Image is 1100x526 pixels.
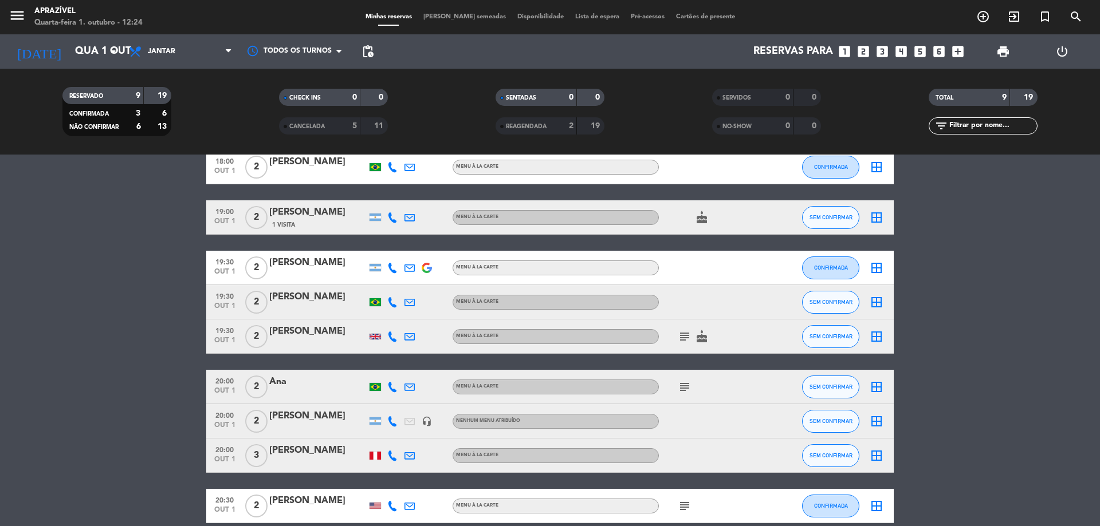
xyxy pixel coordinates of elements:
span: SEM CONFIRMAR [810,452,852,458]
span: 20:00 [210,374,239,387]
i: cake [695,211,709,224]
span: SEM CONFIRMAR [810,299,852,305]
button: CONFIRMADA [802,495,859,517]
button: SEM CONFIRMAR [802,206,859,229]
span: CONFIRMADA [814,264,848,271]
span: REAGENDADA [506,124,547,129]
span: Menu À La Carte [456,334,498,338]
i: add_circle_outline [976,10,990,23]
span: 2 [245,206,268,229]
span: 19:30 [210,255,239,268]
i: border_all [870,449,883,462]
button: SEM CONFIRMAR [802,410,859,433]
span: 1 Visita [272,220,295,230]
strong: 9 [136,92,140,100]
span: 3 [245,444,268,467]
span: Menu À La Carte [456,299,498,304]
i: border_all [870,160,883,174]
i: border_all [870,211,883,224]
span: SEM CONFIRMAR [810,214,852,220]
span: 19:30 [210,289,239,302]
span: SEM CONFIRMAR [810,333,852,339]
span: Menu À La Carte [456,384,498,389]
span: CHECK INS [289,95,321,101]
i: looks_5 [913,44,928,59]
span: 2 [245,375,268,398]
span: Pré-acessos [625,14,670,20]
div: [PERSON_NAME] [269,255,367,270]
span: SEM CONFIRMAR [810,383,852,390]
i: border_all [870,380,883,394]
strong: 5 [352,122,357,130]
button: CONFIRMADA [802,156,859,179]
span: Menu À La Carte [456,503,498,508]
span: 20:00 [210,442,239,456]
span: 2 [245,410,268,433]
strong: 6 [162,109,169,117]
span: 18:00 [210,154,239,167]
div: [PERSON_NAME] [269,493,367,508]
span: CONFIRMADA [69,111,109,117]
span: Cartões de presente [670,14,741,20]
span: Jantar [148,48,175,56]
i: looks_one [837,44,852,59]
i: add_box [950,44,965,59]
span: out 1 [210,167,239,180]
strong: 19 [591,122,602,130]
div: [PERSON_NAME] [269,290,367,304]
span: Nenhum menu atribuído [456,418,520,423]
button: CONFIRMADA [802,256,859,279]
span: out 1 [210,387,239,400]
i: search [1069,10,1083,23]
span: 2 [245,291,268,314]
div: [PERSON_NAME] [269,324,367,339]
span: print [996,45,1010,58]
strong: 0 [812,122,819,130]
i: looks_4 [894,44,909,59]
div: LOG OUT [1032,34,1091,69]
div: Quarta-feira 1. outubro - 12:24 [34,17,143,29]
span: Lista de espera [569,14,625,20]
strong: 19 [158,92,169,100]
span: CONFIRMADA [814,503,848,509]
strong: 0 [352,93,357,101]
span: 19:30 [210,323,239,337]
strong: 9 [1002,93,1007,101]
strong: 11 [374,122,386,130]
span: Menu À La Carte [456,265,498,270]
i: arrow_drop_down [107,45,120,58]
div: Aprazível [34,6,143,17]
span: 2 [245,495,268,517]
i: exit_to_app [1007,10,1021,23]
span: 20:30 [210,493,239,506]
button: menu [9,7,26,28]
div: [PERSON_NAME] [269,409,367,424]
strong: 13 [158,122,169,130]
i: subject [678,330,692,343]
i: menu [9,7,26,24]
input: Filtrar por nome... [948,120,1037,132]
div: [PERSON_NAME] [269,155,367,169]
img: google-logo.png [422,263,432,273]
i: looks_6 [932,44,946,59]
span: Disponibilidade [512,14,569,20]
span: Menu À La Carte [456,453,498,457]
i: border_all [870,295,883,309]
span: Menu À La Carte [456,215,498,219]
span: 19:00 [210,204,239,217]
span: NÃO CONFIRMAR [69,124,119,130]
i: border_all [870,330,883,343]
span: NO-SHOW [722,124,752,129]
i: filter_list [934,119,948,133]
button: SEM CONFIRMAR [802,291,859,314]
span: CANCELADA [289,124,325,129]
span: Menu À La Carte [456,164,498,169]
strong: 0 [785,93,790,101]
i: looks_3 [875,44,890,59]
span: Minhas reservas [360,14,418,20]
strong: 6 [136,122,141,130]
strong: 0 [379,93,386,101]
span: out 1 [210,421,239,434]
div: [PERSON_NAME] [269,443,367,458]
button: SEM CONFIRMAR [802,325,859,348]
